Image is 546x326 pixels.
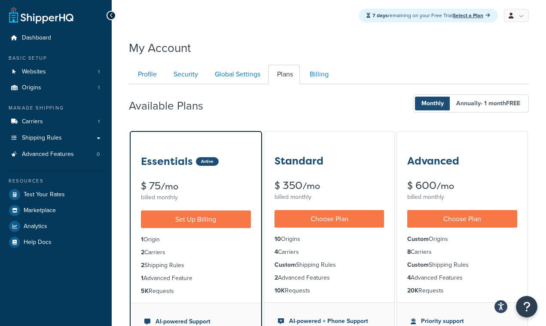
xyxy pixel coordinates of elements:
[6,235,105,250] a: Help Docs
[359,9,498,22] div: remaining on your Free Trial
[275,247,384,257] li: Carriers
[6,130,105,146] a: Shipping Rules
[98,118,100,125] span: 1
[415,97,450,110] span: Monthly
[275,260,296,269] strong: Custom
[6,114,105,130] a: Carriers 1
[98,84,100,91] span: 1
[407,260,429,269] strong: Custom
[6,114,105,130] li: Carriers
[6,219,105,234] a: Analytics
[141,235,251,244] li: Origin
[302,180,320,192] small: /mo
[141,156,193,167] h3: Essentials
[453,12,490,19] a: Select a Plan
[407,155,459,167] h3: Advanced
[141,181,251,192] div: $ 75
[22,84,41,91] span: Origins
[275,286,384,296] li: Requests
[407,273,517,283] li: Advanced Features
[6,30,105,46] a: Dashboard
[129,40,191,56] h1: My Account
[98,68,100,76] span: 1
[275,210,384,228] a: Choose Plan
[24,191,65,198] span: Test Your Rates
[411,317,514,326] li: Priority support
[407,180,517,191] div: $ 600
[196,157,219,166] div: Active
[275,235,281,244] strong: 10
[141,192,251,204] div: billed monthly
[275,180,384,191] div: $ 350
[516,296,537,317] button: Open Resource Center
[6,146,105,162] li: Advanced Features
[129,65,164,84] a: Profile
[407,210,517,228] a: Choose Plan
[161,180,178,192] small: /mo
[141,261,251,270] li: Shipping Rules
[206,65,267,84] a: Global Settings
[6,146,105,162] a: Advanced Features 0
[6,104,105,112] div: Manage Shipping
[407,260,517,270] li: Shipping Rules
[141,286,251,296] li: Requests
[141,261,144,270] strong: 2
[141,286,149,296] strong: 5K
[275,247,278,256] strong: 4
[24,223,47,230] span: Analytics
[6,55,105,62] div: Basic Setup
[278,317,381,326] li: AI-powered + Phone Support
[141,235,143,244] strong: 1
[6,203,105,218] a: Marketplace
[407,235,517,244] li: Origins
[22,118,43,125] span: Carriers
[275,235,384,244] li: Origins
[413,94,529,113] button: Monthly Annually- 1 monthFREE
[407,191,517,203] div: billed monthly
[275,273,278,282] strong: 2
[22,68,46,76] span: Websites
[407,286,517,296] li: Requests
[141,210,251,228] a: Set Up Billing
[275,286,285,295] strong: 10K
[6,64,105,80] a: Websites 1
[407,286,418,295] strong: 20K
[165,65,205,84] a: Security
[24,239,52,246] span: Help Docs
[9,6,73,24] a: ShipperHQ Home
[141,248,144,257] strong: 2
[129,100,216,112] h2: Available Plans
[407,235,429,244] strong: Custom
[450,97,527,110] span: Annually
[141,248,251,257] li: Carriers
[97,151,100,158] span: 0
[6,80,105,96] li: Origins
[22,151,74,158] span: Advanced Features
[6,80,105,96] a: Origins 1
[407,247,411,256] strong: 8
[6,64,105,80] li: Websites
[301,65,336,84] a: Billing
[275,260,384,270] li: Shipping Rules
[407,273,411,282] strong: 4
[275,191,384,203] div: billed monthly
[24,207,56,214] span: Marketplace
[372,12,388,19] strong: 7 days
[436,180,454,192] small: /mo
[275,155,323,167] h3: Standard
[268,65,300,84] a: Plans
[6,187,105,202] a: Test Your Rates
[22,134,62,142] span: Shipping Rules
[275,273,384,283] li: Advanced Features
[141,274,143,283] strong: 1
[481,99,520,108] span: - 1 month
[141,274,251,283] li: Advanced Feature
[407,247,517,257] li: Carriers
[22,34,51,42] span: Dashboard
